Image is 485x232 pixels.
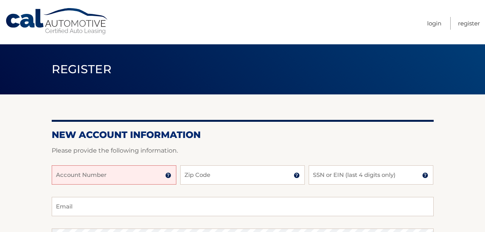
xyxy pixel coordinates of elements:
input: SSN or EIN (last 4 digits only) [309,165,433,185]
input: Email [52,197,434,216]
input: Zip Code [180,165,305,185]
p: Please provide the following information. [52,145,434,156]
img: tooltip.svg [165,172,171,178]
h2: New Account Information [52,129,434,141]
a: Cal Automotive [5,8,109,35]
img: tooltip.svg [422,172,428,178]
img: tooltip.svg [294,172,300,178]
a: Login [427,17,441,30]
span: Register [52,62,112,76]
a: Register [458,17,480,30]
input: Account Number [52,165,176,185]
